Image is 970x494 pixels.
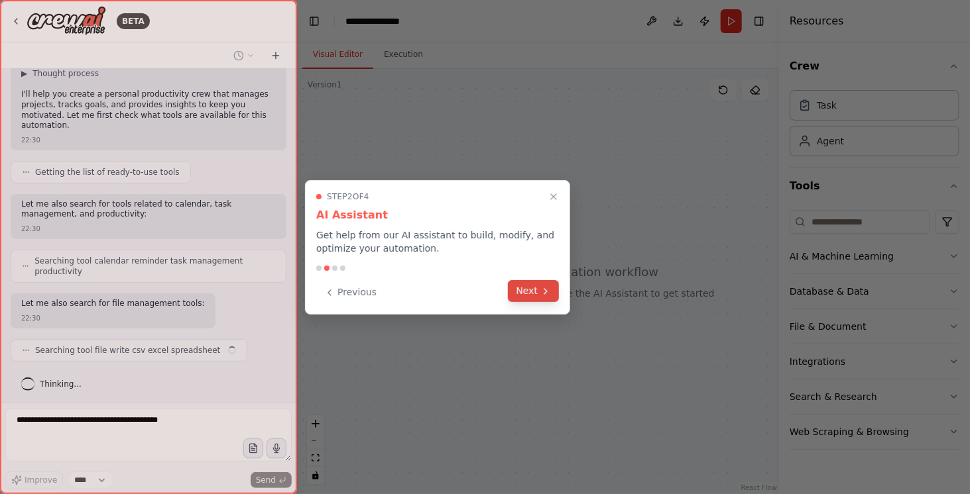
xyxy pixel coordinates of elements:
[316,207,559,223] h3: AI Assistant
[305,12,324,30] button: Hide left sidebar
[546,189,562,205] button: Close walkthrough
[327,191,369,202] span: Step 2 of 4
[316,281,385,303] button: Previous
[508,280,559,302] button: Next
[316,228,559,255] p: Get help from our AI assistant to build, modify, and optimize your automation.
